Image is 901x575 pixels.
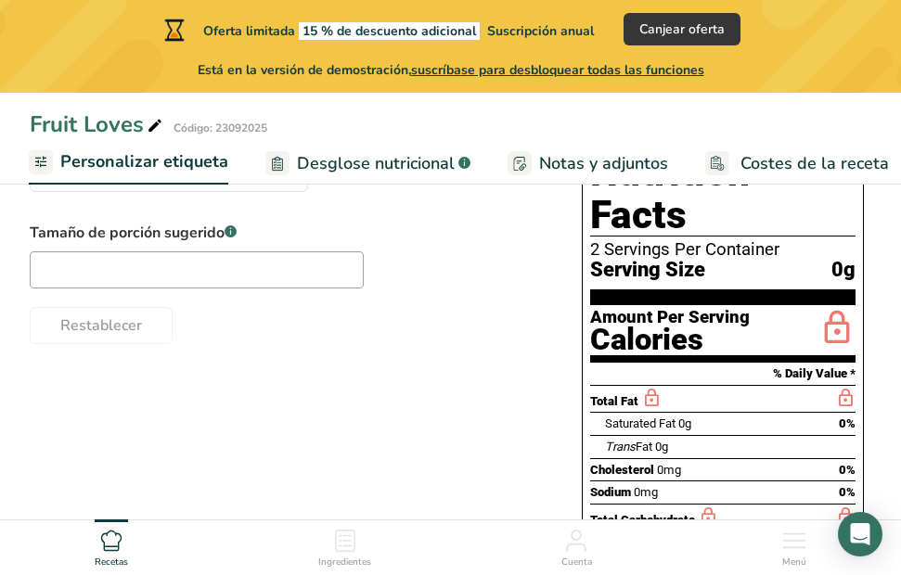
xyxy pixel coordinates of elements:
span: Costes de la receta [740,151,889,176]
span: Está en la versión de demostración, [198,60,704,80]
a: Desglose nutricional [265,143,470,185]
span: Ingredientes [318,556,371,569]
div: Amount Per Serving [590,309,750,326]
button: Canjear oferta [624,13,740,45]
span: Serving Size [590,259,705,282]
a: Ingredientes [318,520,371,570]
span: Personalizar etiqueta [60,149,228,174]
span: 0% [839,416,856,430]
span: 0mg [657,463,681,477]
div: Código: 23092025 [174,120,267,136]
button: Restablecer [30,307,173,344]
span: Cuenta [561,556,592,569]
span: Canjear oferta [639,19,725,39]
div: Oferta limitada [161,19,594,41]
span: Desglose nutricional [297,151,455,176]
span: Menú [782,556,806,569]
span: Recetas [95,556,128,569]
a: Notas y adjuntos [508,143,668,185]
div: 2 Servings Per Container [590,240,856,259]
span: Total Carbohydrate [590,513,695,527]
span: 0mg [634,485,658,499]
div: Calories [590,326,750,353]
span: 0% [839,485,856,499]
span: Total Fat [590,394,638,408]
label: Tamaño de porción sugerido [30,222,364,244]
i: Trans [605,440,636,454]
span: 0g [655,440,668,454]
div: Open Intercom Messenger [838,512,882,556]
a: Personalizar etiqueta [29,141,228,185]
span: 0g [831,259,856,282]
span: Restablecer [60,314,142,337]
span: Saturated Fat [605,416,676,430]
a: Recetas [95,520,128,570]
h1: Nutrition Facts [590,151,856,236]
span: Fat [605,440,652,454]
a: Cuenta [561,520,592,570]
span: Sodium [590,485,631,499]
div: Fruit Loves [30,108,166,141]
span: suscríbase para desbloquear todas las funciones [411,61,704,79]
span: Cholesterol [590,463,654,477]
section: % Daily Value * [590,363,856,385]
span: 0g [678,416,691,430]
span: 0% [839,463,856,477]
span: 15 % de descuento adicional [299,22,480,40]
a: Costes de la receta [705,143,889,185]
span: Notas y adjuntos [539,151,668,176]
span: Suscripción anual [487,22,594,40]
